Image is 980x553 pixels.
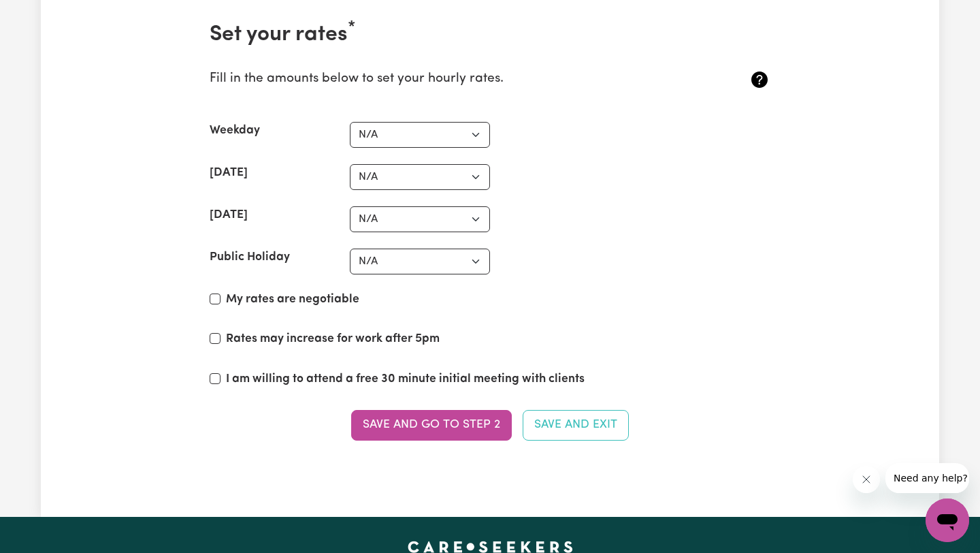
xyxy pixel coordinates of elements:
label: Weekday [210,122,260,140]
label: Rates may increase for work after 5pm [226,330,440,348]
label: [DATE] [210,164,248,182]
a: Careseekers home page [408,541,573,552]
label: Public Holiday [210,249,290,266]
button: Save and Exit [523,410,629,440]
iframe: Message from company [885,463,969,493]
label: My rates are negotiable [226,291,359,309]
label: [DATE] [210,206,248,224]
label: I am willing to attend a free 30 minute initial meeting with clients [226,370,585,388]
iframe: Close message [853,466,880,493]
p: Fill in the amounts below to set your hourly rates. [210,69,677,89]
button: Save and go to Step 2 [351,410,512,440]
iframe: Button to launch messaging window [926,499,969,542]
h2: Set your rates [210,22,770,48]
